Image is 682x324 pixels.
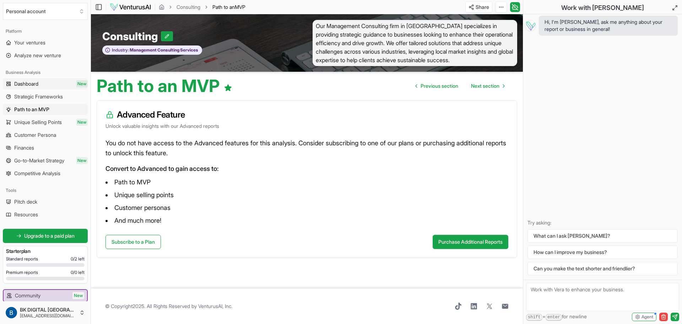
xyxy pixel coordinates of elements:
a: Subscribe to a Plan [105,235,161,249]
span: Community [15,292,40,299]
button: How can I improve my business? [527,245,678,259]
a: Pitch deck [3,196,88,207]
a: Customer Persona [3,129,88,141]
button: Agent [632,313,656,321]
span: Resources [14,211,38,218]
span: Industry: [112,47,129,53]
a: Go-to-Market StrategyNew [3,155,88,166]
h2: Work with [PERSON_NAME] [561,3,644,13]
a: CommunityNew [4,290,87,301]
button: Can you make the text shorter and friendlier? [527,262,678,275]
div: Platform [3,26,88,37]
span: Strategic Frameworks [14,93,63,100]
a: Consulting [177,4,200,11]
span: Our Management Consulting firm in [GEOGRAPHIC_DATA] specializes in providing strategic guidance t... [313,20,517,66]
span: Customer Persona [14,131,56,139]
span: 0 / 0 left [71,270,85,275]
span: New [72,292,84,299]
span: Competitive Analysis [14,170,60,177]
p: Unlock valuable insights with our Advanced reports [105,123,508,130]
span: Analyze new venture [14,52,61,59]
div: Tools [3,185,88,196]
p: You do not have access to the Advanced features for this analysis. Consider subscribing to one of... [105,138,508,158]
span: Hi, I'm [PERSON_NAME], ask me anything about your report or business in general! [545,18,672,33]
span: Upgrade to a paid plan [24,232,75,239]
a: Go to next page [465,79,510,93]
span: © Copyright 2025 . All Rights Reserved by . [105,303,232,310]
span: Path to anMVP [212,4,245,11]
span: Consulting [102,30,161,43]
a: Resources [3,209,88,220]
h3: Starter plan [6,248,85,255]
span: Finances [14,144,34,151]
button: Share [465,1,492,13]
span: + for newline [526,313,587,321]
a: DashboardNew [3,78,88,90]
a: Finances [3,142,88,153]
button: Select an organization [3,3,88,20]
button: Industry:Management Consulting Services [102,45,202,55]
span: Your ventures [14,39,45,46]
span: New [76,119,88,126]
a: Go to previous page [410,79,464,93]
span: Path to an MVP [14,106,49,113]
a: Analyze new venture [3,50,88,61]
span: Pitch deck [14,198,37,205]
span: Dashboard [14,80,38,87]
div: Business Analysis [3,67,88,78]
span: Share [476,4,489,11]
kbd: enter [546,314,562,321]
span: Agent [642,314,653,320]
h1: Path to an MVP [97,77,232,94]
a: VenturusAI, Inc [198,303,231,309]
nav: pagination [410,79,510,93]
span: Next section [471,82,499,90]
li: And much more! [105,215,508,226]
span: Path to an [212,4,235,10]
h3: Advanced Feature [105,109,508,120]
kbd: shift [526,314,542,321]
a: Your ventures [3,37,88,48]
span: 0 / 2 left [71,256,85,262]
a: Upgrade to a paid plan [3,229,88,243]
span: Standard reports [6,256,38,262]
a: Strategic Frameworks [3,91,88,102]
nav: breadcrumb [159,4,245,11]
button: Purchase Additional Reports [433,235,508,249]
span: Management Consulting Services [129,47,198,53]
button: What can I ask [PERSON_NAME]? [527,229,678,243]
a: Competitive Analysis [3,168,88,179]
p: Convert to Advanced to gain access to: [105,164,508,174]
li: Unique selling points [105,189,508,201]
img: Vera [525,20,536,31]
span: Premium reports [6,270,38,275]
span: New [76,157,88,164]
li: Customer personas [105,202,508,214]
span: Unique Selling Points [14,119,62,126]
span: Previous section [421,82,458,90]
button: BK DIGITAL [GEOGRAPHIC_DATA][EMAIL_ADDRESS][DOMAIN_NAME] [3,304,88,321]
a: Unique Selling PointsNew [3,117,88,128]
img: ACg8ocKNaTKHQXXu0nAqi83UafoW-e7gJphoK2oexGL6r2Pxn5Xqag=s96-c [6,307,17,318]
span: BK DIGITAL [GEOGRAPHIC_DATA] [20,307,76,313]
span: [EMAIL_ADDRESS][DOMAIN_NAME] [20,313,76,319]
span: New [76,80,88,87]
li: Path to MVP [105,177,508,188]
a: Path to an MVP [3,104,88,115]
p: Try asking: [527,219,678,226]
span: Go-to-Market Strategy [14,157,64,164]
img: logo [110,3,151,11]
